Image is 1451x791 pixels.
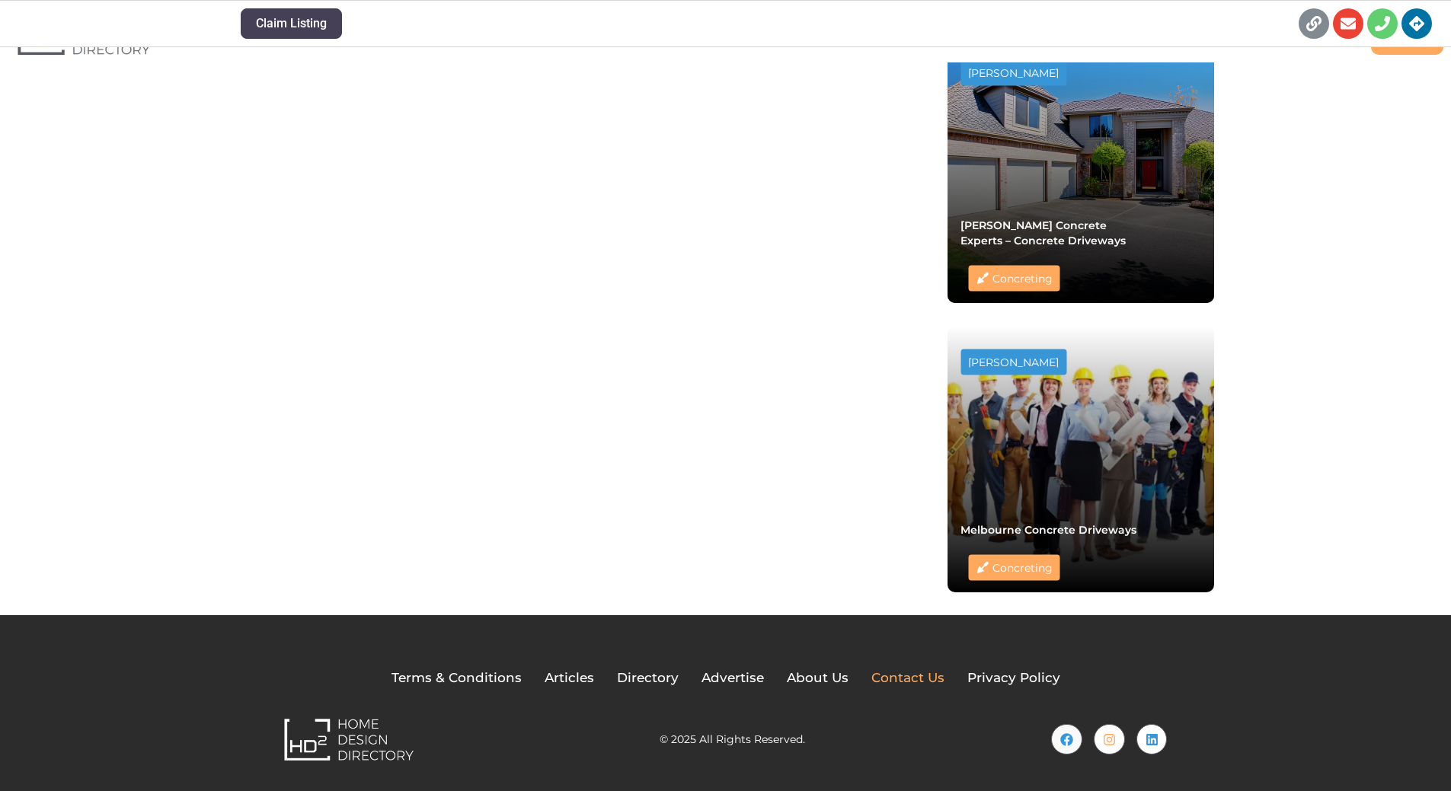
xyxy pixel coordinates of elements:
[960,218,1126,247] a: [PERSON_NAME] Concrete Experts – Concrete Driveways
[960,522,1136,536] a: Melbourne Concrete Driveways
[392,668,522,688] a: Terms & Conditions
[545,668,594,688] a: Articles
[968,67,1059,78] div: [PERSON_NAME]
[241,8,342,39] button: Claim Listing
[968,356,1059,367] div: [PERSON_NAME]
[787,668,849,688] a: About Us
[871,668,944,688] a: Contact Us
[992,560,1053,574] a: Concreting
[967,668,1060,688] a: Privacy Policy
[702,668,764,688] a: Advertise
[660,734,805,745] h2: © 2025 All Rights Reserved.
[992,271,1053,285] a: Concreting
[617,668,679,688] a: Directory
